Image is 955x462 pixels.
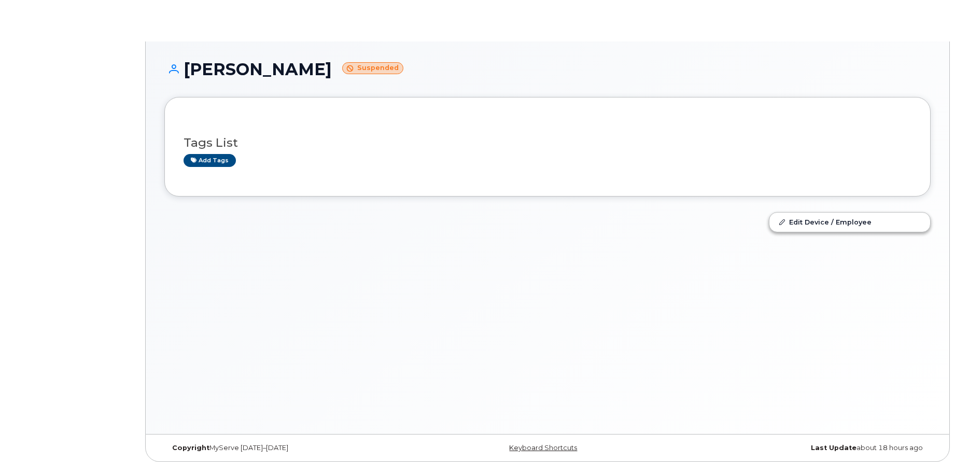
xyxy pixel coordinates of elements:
strong: Last Update [811,444,856,452]
div: MyServe [DATE]–[DATE] [164,444,420,452]
a: Edit Device / Employee [769,213,930,231]
h3: Tags List [184,136,911,149]
h1: [PERSON_NAME] [164,60,931,78]
strong: Copyright [172,444,209,452]
a: Add tags [184,154,236,167]
div: about 18 hours ago [675,444,931,452]
small: Suspended [342,62,403,74]
a: Keyboard Shortcuts [509,444,577,452]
